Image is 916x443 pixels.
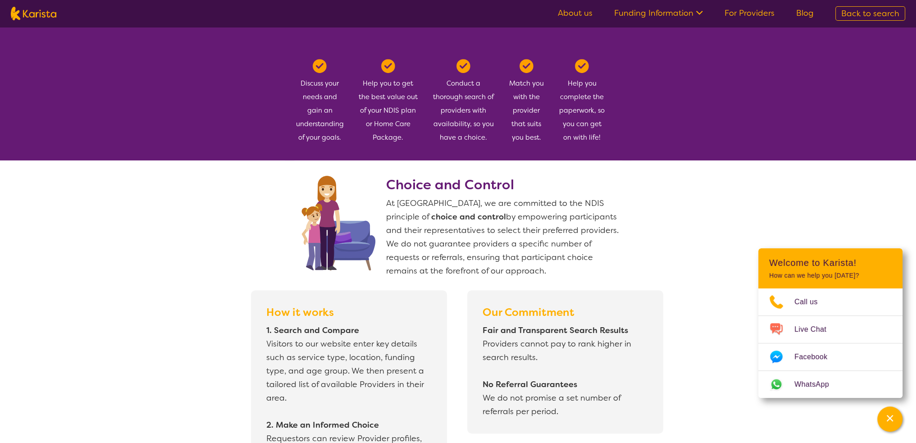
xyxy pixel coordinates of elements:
img: Tick [575,59,589,73]
span: Live Chat [794,323,837,336]
a: Funding Information [614,8,703,18]
img: Tick [520,59,533,73]
p: How can we help you [DATE]? [769,272,892,279]
span: At [GEOGRAPHIC_DATA], we are committed to the NDIS principle of by empowering participants and th... [386,198,619,276]
div: Channel Menu [758,248,902,398]
img: Tick [313,59,327,73]
img: Tick [456,59,470,73]
img: Karista logo [11,7,56,20]
span: Facebook [794,350,838,364]
ul: Choose channel [758,288,902,398]
span: Call us [794,295,829,309]
div: Conduct a thorough search of providers with availability, so you have a choice. [433,59,494,144]
div: Match you with the provider that suits you best. [509,59,544,144]
b: Fair and Transparent Search Results [483,325,628,336]
div: Help you to get the best value out of your NDIS plan or Home Care Package. [358,59,418,144]
button: Channel Menu [877,406,902,432]
b: No Referral Guarantees [483,379,577,390]
p: Providers cannot pay to rank higher in search results. We do not promise a set number of referral... [483,324,648,418]
h2: Welcome to Karista! [769,257,892,268]
a: Blog [796,8,814,18]
b: Our Commitment [483,305,574,320]
b: How it works [266,305,334,320]
h2: Choice and Control [386,177,620,193]
span: WhatsApp [794,378,840,391]
a: About us [558,8,592,18]
a: Web link opens in a new tab. [758,371,902,398]
b: choice and control [431,211,506,222]
div: Discuss your needs and gain an understanding of your goals. [296,59,344,144]
img: Tick [381,59,395,73]
b: 2. Make an Informed Choice [266,420,379,430]
b: 1. Search and Compare [266,325,359,336]
a: Back to search [835,6,905,21]
a: For Providers [725,8,775,18]
span: Back to search [841,8,899,19]
div: Help you complete the paperwork, so you can get on with life! [558,59,606,144]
